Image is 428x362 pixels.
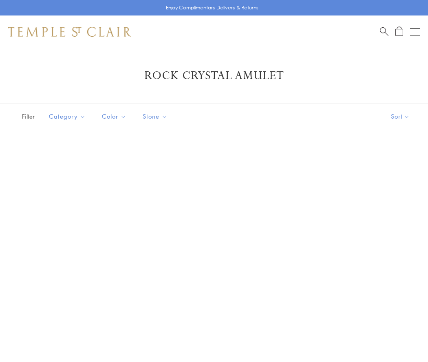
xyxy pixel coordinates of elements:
[45,111,92,121] span: Category
[8,27,131,37] img: Temple St. Clair
[43,107,92,126] button: Category
[410,27,420,37] button: Open navigation
[395,26,403,37] a: Open Shopping Bag
[139,111,174,121] span: Stone
[137,107,174,126] button: Stone
[166,4,258,12] p: Enjoy Complimentary Delivery & Returns
[380,26,388,37] a: Search
[373,104,428,129] button: Show sort by
[20,68,408,83] h1: Rock Crystal Amulet
[98,111,132,121] span: Color
[96,107,132,126] button: Color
